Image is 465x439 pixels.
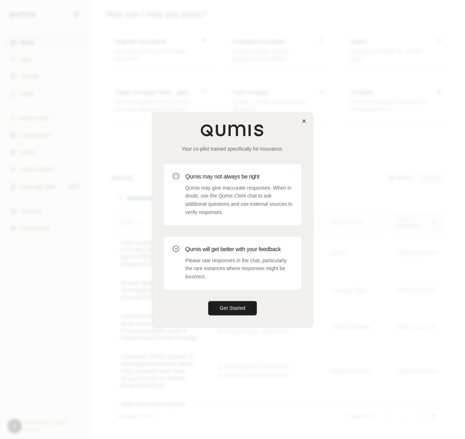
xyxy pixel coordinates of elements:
[164,145,301,152] p: Your co-pilot trained specifically for insurance.
[185,172,293,181] h3: Qumis may not always be right
[185,257,293,281] p: Please rate responses in the chat, particularly the rare instances where responses might be incor...
[200,124,265,137] img: Qumis Logo
[208,301,257,315] button: Get Started
[185,184,293,216] p: Qumis may give inaccurate responses. When in doubt, use the Qumis Clerk chat to ask additional qu...
[185,245,293,254] h3: Qumis will get better with your feedback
